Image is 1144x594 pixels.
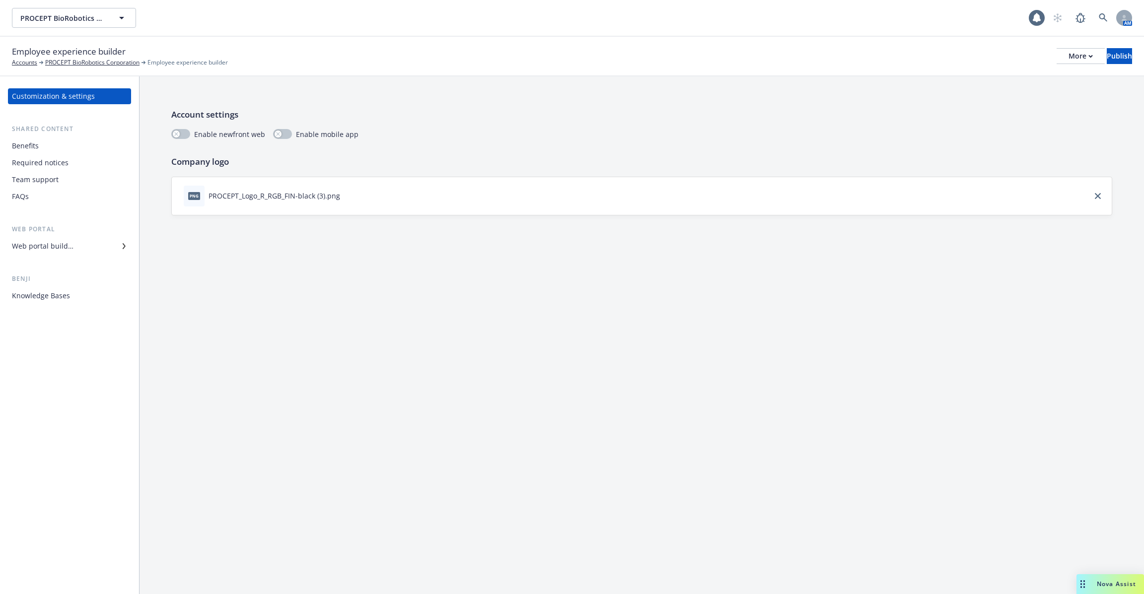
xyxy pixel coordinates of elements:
a: Start snowing [1048,8,1068,28]
a: Team support [8,172,131,188]
div: Web portal builder [12,238,73,254]
span: Employee experience builder [147,58,228,67]
p: Account settings [171,108,1112,121]
a: Benefits [8,138,131,154]
a: Knowledge Bases [8,288,131,304]
a: Customization & settings [8,88,131,104]
div: Team support [12,172,59,188]
div: FAQs [12,189,29,204]
a: PROCEPT BioRobotics Corporation [45,58,140,67]
div: Benji [8,274,131,284]
button: PROCEPT BioRobotics Corporation [12,8,136,28]
p: Company logo [171,155,1112,168]
div: Benefits [12,138,39,154]
a: Report a Bug [1071,8,1090,28]
button: Publish [1107,48,1132,64]
a: Search [1093,8,1113,28]
button: More [1057,48,1105,64]
div: Knowledge Bases [12,288,70,304]
div: More [1069,49,1093,64]
div: Shared content [8,124,131,134]
span: Enable mobile app [296,129,358,139]
div: PROCEPT_Logo_R_RGB_FIN-black (3).png [209,191,340,201]
button: download file [344,191,352,201]
a: FAQs [8,189,131,204]
div: Customization & settings [12,88,95,104]
span: png [188,192,200,199]
a: close [1092,190,1104,202]
div: Publish [1107,49,1132,64]
a: Required notices [8,155,131,171]
span: Enable newfront web [194,129,265,139]
div: Drag to move [1076,574,1089,594]
a: Web portal builder [8,238,131,254]
span: Nova Assist [1097,580,1136,588]
span: PROCEPT BioRobotics Corporation [20,13,106,23]
span: Employee experience builder [12,45,126,58]
div: Web portal [8,224,131,234]
button: Nova Assist [1076,574,1144,594]
a: Accounts [12,58,37,67]
div: Required notices [12,155,69,171]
